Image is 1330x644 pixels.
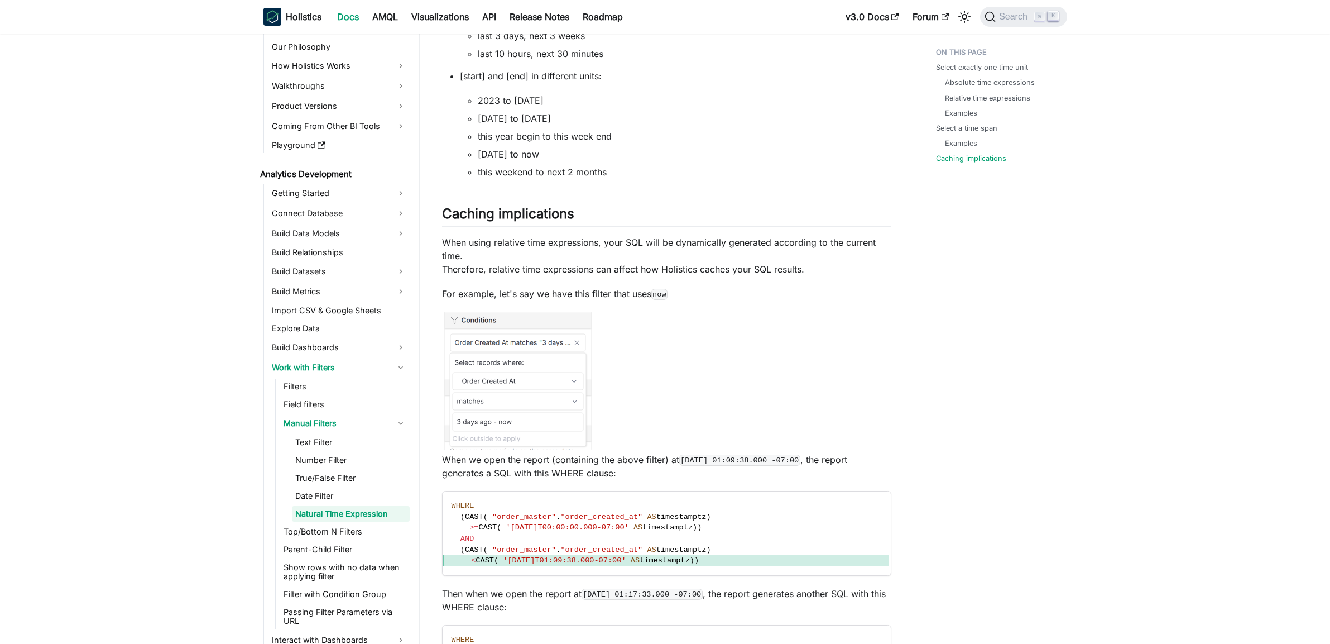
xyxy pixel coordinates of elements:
[945,77,1035,88] a: Absolute time expressions
[492,546,556,554] span: "order_master"
[442,587,891,614] p: Then when we open the report at , the report generates another SQL with this WHERE clause:
[936,123,997,133] a: Select a time span
[292,488,410,504] a: Date Filter
[560,513,642,521] span: "order_created_at"
[936,62,1028,73] a: Select exactly one time unit
[465,513,483,521] span: CAST
[706,546,710,554] span: )
[280,542,410,557] a: Parent-Child Filter
[494,556,498,565] span: (
[257,166,410,182] a: Analytics Development
[292,506,410,522] a: Natural Time Expression
[679,455,800,466] code: [DATE] 01:09:38.000 -07:00
[478,47,891,60] li: last 10 hours, next 30 minutes
[268,359,410,376] a: Work with Filters
[936,153,1006,164] a: Caching implications
[268,245,410,260] a: Build Relationships
[268,303,410,318] a: Import CSV & Google Sheets
[268,57,410,75] a: How Holistics Works
[286,10,321,23] b: Holistics
[651,289,668,300] code: now
[478,112,891,125] li: [DATE] to [DATE]
[503,8,576,26] a: Release Notes
[263,8,321,26] a: HolisticsHolistics
[268,39,410,55] a: Our Philosophy
[280,379,410,394] a: Filters
[1034,12,1045,22] kbd: ⌘
[452,636,474,644] span: WHERE
[483,513,488,521] span: (
[465,546,483,554] span: CAST
[478,130,891,143] li: this year begin to this week end
[478,94,891,107] li: 2023 to [DATE]
[656,546,707,554] span: timestamptz
[690,556,694,565] span: )
[268,97,410,115] a: Product Versions
[280,560,410,584] a: Show rows with no data when applying filter
[460,535,474,543] span: AND
[633,523,642,532] span: AS
[268,184,410,202] a: Getting Started
[647,513,656,521] span: AS
[292,452,410,468] a: Number Filter
[945,108,977,118] a: Examples
[582,589,703,600] code: [DATE] 01:17:33.000 -07:00
[442,287,891,300] p: For example, let's say we have this filter that uses
[405,8,476,26] a: Visualizations
[252,34,420,644] nav: Docs sidebar
[268,283,410,300] a: Build Metrics
[492,513,556,521] span: "order_master"
[980,7,1067,27] button: Search (Command+K)
[292,435,410,450] a: Text Filter
[642,523,693,532] span: timestamptz
[268,338,410,356] a: Build Dashboards
[268,204,410,222] a: Connect Database
[576,8,630,26] a: Roadmap
[280,604,410,629] a: Passing Filter Parameters via URL
[268,225,410,242] a: Build Data Models
[469,523,478,532] span: >=
[452,502,474,510] span: WHERE
[280,414,410,432] a: Manual Filters
[497,523,501,532] span: (
[560,546,642,554] span: "order_created_at"
[631,556,640,565] span: AS
[442,236,891,276] p: When using relative time expressions, your SQL will be dynamically generated according to the cur...
[268,77,410,95] a: Walkthroughs
[478,523,497,532] span: CAST
[476,556,494,565] span: CAST
[478,29,891,42] li: last 3 days, next 3 weeks
[280,524,410,540] a: Top/Bottom N Filters
[556,546,560,554] span: .
[503,556,626,565] span: '[DATE]T01:09:38.000-07:00'
[906,8,956,26] a: Forum
[839,8,906,26] a: v3.0 Docs
[442,312,593,450] img: modeling-matches-filter
[268,117,410,135] a: Coming From Other BI Tools
[945,138,977,149] a: Examples
[956,8,973,26] button: Switch between dark and light mode (currently light mode)
[330,8,366,26] a: Docs
[292,470,410,486] a: True/False Filter
[697,523,702,532] span: )
[1048,11,1059,21] kbd: K
[478,147,891,161] li: [DATE] to now
[656,513,707,521] span: timestamptz
[280,586,410,602] a: Filter with Condition Group
[483,546,488,554] span: (
[996,12,1034,22] span: Search
[442,453,891,480] p: When we open the report (containing the above filter) at , the report generates a SQL with this W...
[268,321,410,336] a: Explore Data
[263,8,281,26] img: Holistics
[478,165,891,179] li: this weekend to next 2 months
[706,513,710,521] span: )
[476,8,503,26] a: API
[640,556,690,565] span: timestamptz
[442,206,891,227] h2: Caching implications
[647,546,656,554] span: AS
[694,556,699,565] span: )
[471,556,476,565] span: <
[506,523,628,532] span: '[DATE]T00:00:00.000-07:00'
[945,93,1030,103] a: Relative time expressions
[693,523,697,532] span: )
